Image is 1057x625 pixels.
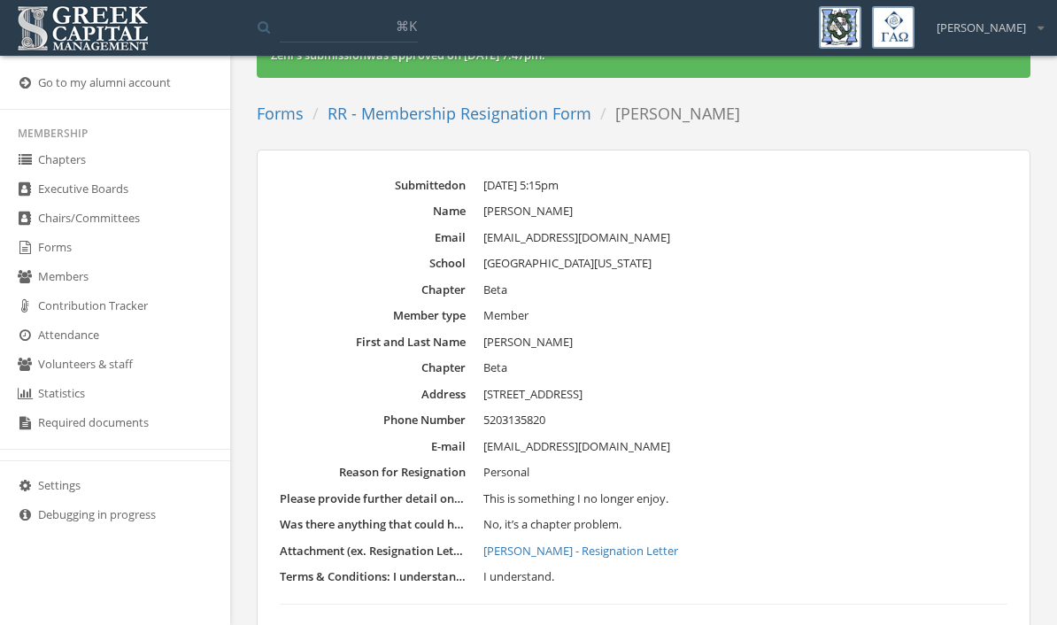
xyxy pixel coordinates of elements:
dt: First and Last Name [280,334,466,351]
span: [STREET_ADDRESS] [483,386,583,402]
dt: Chapter [280,282,466,298]
span: [EMAIL_ADDRESS][DOMAIN_NAME] [483,438,670,454]
dt: Reason for Resignation [280,464,466,481]
span: ⌘K [396,17,417,35]
dd: [PERSON_NAME] [483,203,1007,220]
dt: Submitted on [280,177,466,194]
span: Beta [483,359,507,375]
dt: Please provide further detail on reason selected above [280,490,466,507]
span: I understand. [483,568,554,584]
dt: Attachment (ex. Resignation Letter) [280,543,466,559]
span: 5203135820 [483,412,545,428]
dt: Address [280,386,466,403]
dt: Email [280,229,466,246]
dd: [EMAIL_ADDRESS][DOMAIN_NAME] [483,229,1007,247]
a: Forms [257,103,304,124]
li: [PERSON_NAME] [591,103,740,126]
dt: Name [280,203,466,220]
a: [PERSON_NAME] - Resignation Letter [483,543,1007,560]
dd: Beta [483,282,1007,299]
dt: Chapter [280,359,466,376]
span: This is something I no longer enjoy. [483,490,668,506]
dt: Phone Number [280,412,466,428]
dt: E-mail [280,438,466,455]
span: Personal [483,464,529,480]
dt: Terms & Conditions: I understand that the submission of this form may require additional steps, s... [280,568,466,585]
span: [DATE] 5:15pm [483,177,559,193]
dd: Member [483,307,1007,325]
span: [PERSON_NAME] [937,19,1026,36]
dt: Was there anything that could have been done or could still be done to change your mind about res... [280,516,466,533]
span: [PERSON_NAME] [483,334,573,350]
dt: School [280,255,466,272]
span: No, it’s a chapter problem. [483,516,621,532]
div: [PERSON_NAME] [925,6,1044,36]
a: RR - Membership Resignation Form [328,103,591,124]
dd: [GEOGRAPHIC_DATA][US_STATE] [483,255,1007,273]
dt: Member type [280,307,466,324]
